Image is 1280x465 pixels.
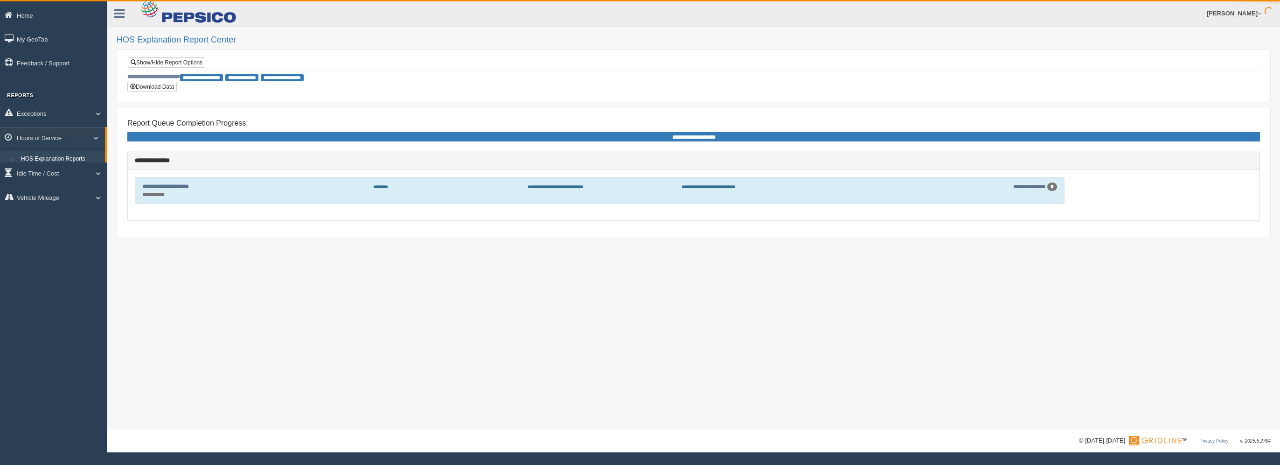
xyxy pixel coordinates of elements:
a: Privacy Policy [1199,438,1228,444]
h4: Report Queue Completion Progress: [127,119,1260,127]
button: Download Data [127,82,177,92]
span: v. 2025.5.2764 [1240,438,1271,444]
a: Show/Hide Report Options [128,57,205,68]
a: HOS Explanation Reports [17,151,105,168]
h2: HOS Explanation Report Center [117,35,1271,45]
img: Gridline [1129,436,1182,445]
div: © [DATE]-[DATE] - ™ [1079,436,1271,446]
